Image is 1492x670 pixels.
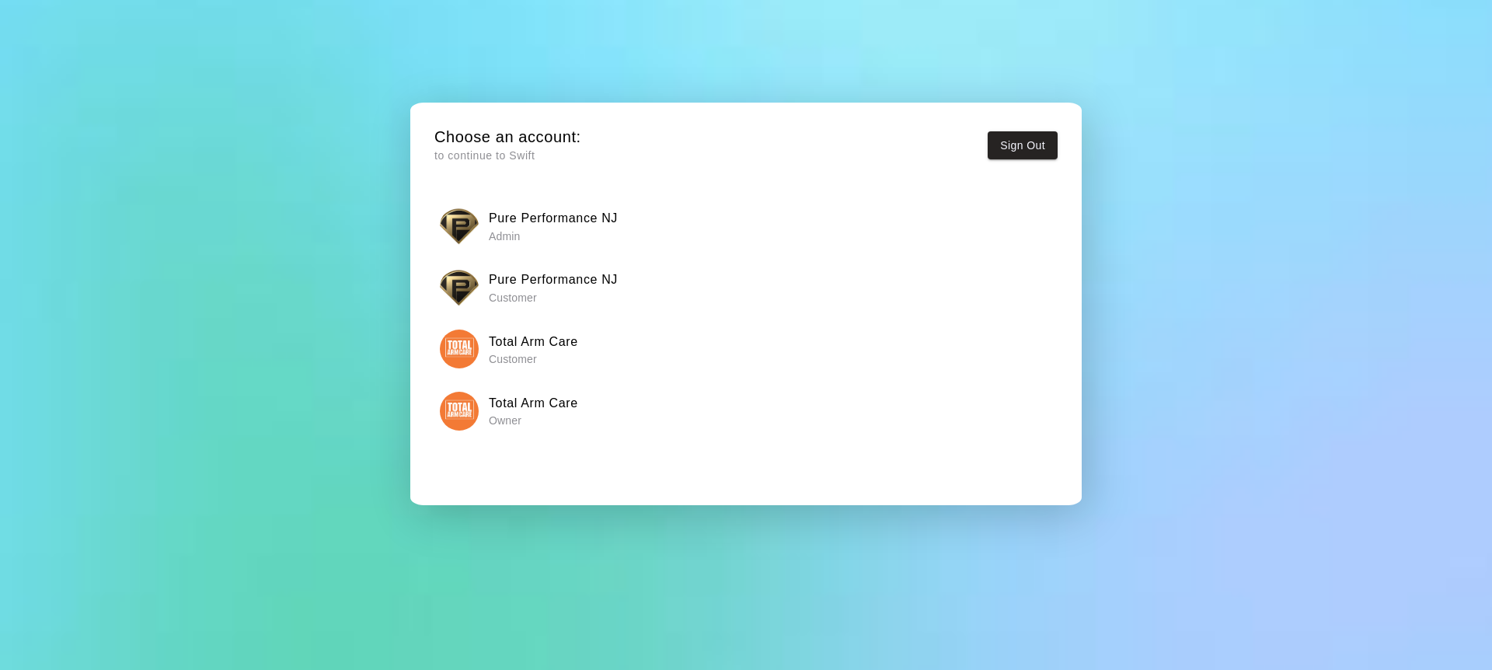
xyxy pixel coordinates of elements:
[489,413,578,428] p: Owner
[434,127,581,148] h5: Choose an account:
[434,201,1058,250] button: Pure Performance NJPure Performance NJ Admin
[434,325,1058,374] button: Total Arm CareTotal Arm Care Customer
[434,148,581,164] p: to continue to Swift
[489,290,618,305] p: Customer
[489,351,578,367] p: Customer
[489,393,578,414] h6: Total Arm Care
[489,270,618,290] h6: Pure Performance NJ
[440,207,479,246] img: Pure Performance NJ
[489,208,618,229] h6: Pure Performance NJ
[434,263,1058,312] button: Pure Performance NJPure Performance NJ Customer
[440,392,479,431] img: Total Arm Care
[440,268,479,307] img: Pure Performance NJ
[988,131,1058,160] button: Sign Out
[489,332,578,352] h6: Total Arm Care
[489,229,618,244] p: Admin
[440,330,479,368] img: Total Arm Care
[434,386,1058,435] button: Total Arm CareTotal Arm Care Owner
